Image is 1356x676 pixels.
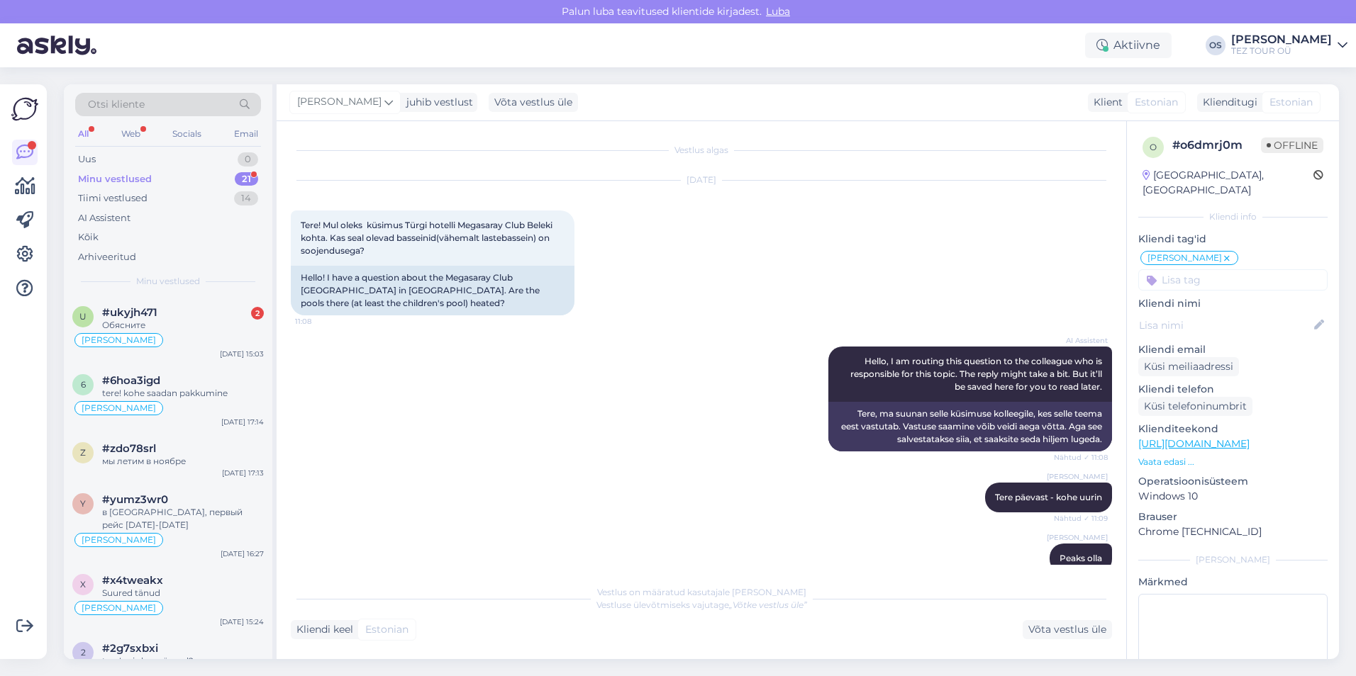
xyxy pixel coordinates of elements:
[729,599,807,610] i: „Võtke vestlus üle”
[1054,452,1108,463] span: Nähtud ✓ 11:08
[1138,342,1328,357] p: Kliendi email
[1139,317,1311,333] input: Lisa nimi
[401,95,473,110] div: juhib vestlust
[1138,397,1252,416] div: Küsi telefoninumbrit
[1138,575,1328,590] p: Märkmed
[1138,456,1328,468] p: Vaata edasi ...
[102,319,264,332] div: Обясните
[1231,34,1347,57] a: [PERSON_NAME]TEZ TOUR OÜ
[1138,269,1328,291] input: Lisa tag
[80,579,86,590] span: x
[220,616,264,627] div: [DATE] 15:24
[1197,95,1257,110] div: Klienditugi
[82,536,156,544] span: [PERSON_NAME]
[1138,524,1328,539] p: Chrome [TECHNICAL_ID]
[102,574,163,587] span: #x4tweakx
[136,275,200,288] span: Minu vestlused
[1088,95,1123,110] div: Klient
[221,548,264,559] div: [DATE] 16:27
[234,191,258,205] div: 14
[235,172,258,186] div: 21
[102,655,264,667] div: tere! mis kuupäevad?
[1206,35,1226,55] div: OS
[1047,532,1108,543] span: [PERSON_NAME]
[1138,489,1328,504] p: Windows 10
[80,447,86,458] span: z
[102,442,156,455] span: #zdo78srl
[1023,620,1112,639] div: Võta vestlus üle
[81,379,86,390] span: 6
[301,220,555,256] span: Tere! Mul oleks küsimus Türgi hotelli Megasaray Club Beleki kohta. Kas seal olevad basseinid(vähe...
[1047,471,1108,482] span: [PERSON_NAME]
[1147,254,1222,262] span: [PERSON_NAME]
[169,125,204,143] div: Socials
[291,622,353,637] div: Kliendi keel
[102,587,264,599] div: Suured tänud
[1135,95,1178,110] span: Estonian
[11,96,38,123] img: Askly Logo
[231,125,261,143] div: Email
[297,94,382,110] span: [PERSON_NAME]
[1138,509,1328,524] p: Brauser
[995,492,1102,502] span: Tere päevast - kohe uurin
[220,349,264,359] div: [DATE] 15:03
[1060,553,1102,563] span: Peaks olla
[238,152,258,167] div: 0
[221,417,264,427] div: [DATE] 17:14
[222,468,264,478] div: [DATE] 17:13
[75,125,91,143] div: All
[78,172,152,186] div: Minu vestlused
[1138,357,1239,376] div: Küsi meiliaadressi
[78,211,130,225] div: AI Assistent
[1054,513,1108,524] span: Nähtud ✓ 11:09
[102,642,158,655] span: #2g7sxbxi
[102,506,264,531] div: в [GEOGRAPHIC_DATA], первый рейс [DATE]-[DATE]
[80,498,86,509] span: y
[1143,168,1313,198] div: [GEOGRAPHIC_DATA], [GEOGRAPHIC_DATA]
[1138,382,1328,397] p: Kliendi telefon
[79,311,87,322] span: u
[118,125,143,143] div: Web
[1231,45,1332,57] div: TEZ TOUR OÜ
[291,144,1112,157] div: Vestlus algas
[78,230,99,244] div: Kõik
[88,97,145,112] span: Otsi kliente
[597,587,806,597] span: Vestlus on määratud kasutajale [PERSON_NAME]
[1138,296,1328,311] p: Kliendi nimi
[1138,422,1328,436] p: Klienditeekond
[82,336,156,344] span: [PERSON_NAME]
[1138,474,1328,489] p: Operatsioonisüsteem
[78,250,136,264] div: Arhiveeritud
[102,493,168,506] span: #yumz3wr0
[1269,95,1313,110] span: Estonian
[1138,232,1328,247] p: Kliendi tag'id
[762,5,794,18] span: Luba
[596,599,807,610] span: Vestluse ülevõtmiseks vajutage
[1150,142,1157,152] span: o
[82,404,156,412] span: [PERSON_NAME]
[295,316,348,327] span: 11:08
[82,604,156,612] span: [PERSON_NAME]
[291,266,574,315] div: Hello! I have a question about the Megasaray Club [GEOGRAPHIC_DATA] in [GEOGRAPHIC_DATA]. Are the...
[1138,437,1250,450] a: [URL][DOMAIN_NAME]
[1231,34,1332,45] div: [PERSON_NAME]
[291,174,1112,186] div: [DATE]
[102,374,160,387] span: #6hoa3igd
[1138,553,1328,566] div: [PERSON_NAME]
[850,356,1104,392] span: Hello, I am routing this question to the colleague who is responsible for this topic. The reply m...
[1261,137,1323,153] span: Offline
[1085,33,1172,58] div: Aktiivne
[102,306,157,319] span: #ukyjh471
[365,622,409,637] span: Estonian
[102,455,264,468] div: мы летим в ноябре
[828,402,1112,451] div: Tere, ma suunan selle küsimuse kolleegile, kes selle teema eest vastutab. Vastuse saamine võib ve...
[81,647,86,658] span: 2
[102,387,264,400] div: tere! kohe saadan pakkumine
[1172,137,1261,154] div: # o6dmrj0m
[489,93,578,112] div: Võta vestlus üle
[78,152,96,167] div: Uus
[1055,335,1108,346] span: AI Assistent
[1138,210,1328,223] div: Kliendi info
[78,191,148,205] div: Tiimi vestlused
[251,307,264,320] div: 2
